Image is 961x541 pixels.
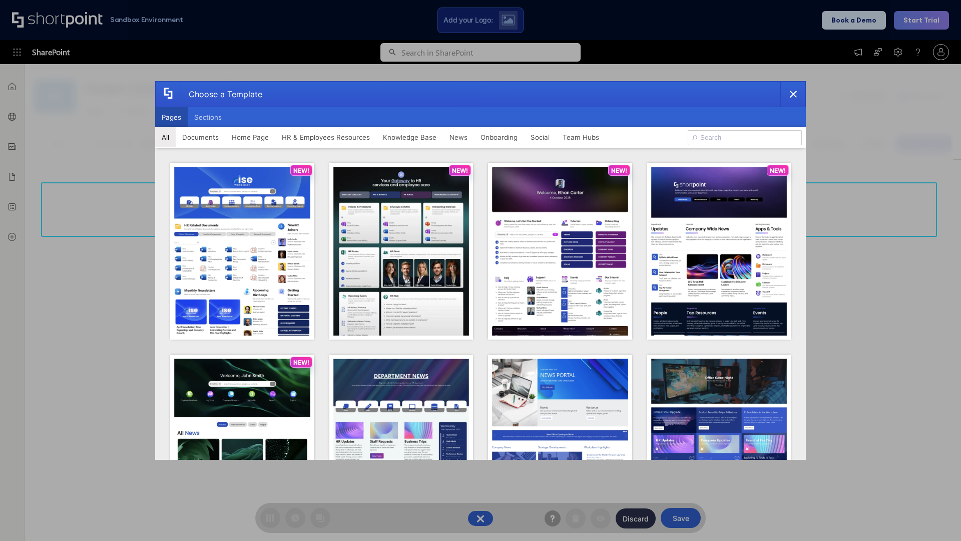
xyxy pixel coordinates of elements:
[524,127,556,147] button: Social
[155,81,806,460] div: template selector
[443,127,474,147] button: News
[293,359,309,366] p: NEW!
[155,107,188,127] button: Pages
[188,107,228,127] button: Sections
[181,82,262,107] div: Choose a Template
[688,130,802,145] input: Search
[376,127,443,147] button: Knowledge Base
[452,167,468,174] p: NEW!
[293,167,309,174] p: NEW!
[474,127,524,147] button: Onboarding
[911,493,961,541] iframe: Chat Widget
[556,127,606,147] button: Team Hubs
[275,127,376,147] button: HR & Employees Resources
[176,127,225,147] button: Documents
[611,167,627,174] p: NEW!
[770,167,786,174] p: NEW!
[155,127,176,147] button: All
[225,127,275,147] button: Home Page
